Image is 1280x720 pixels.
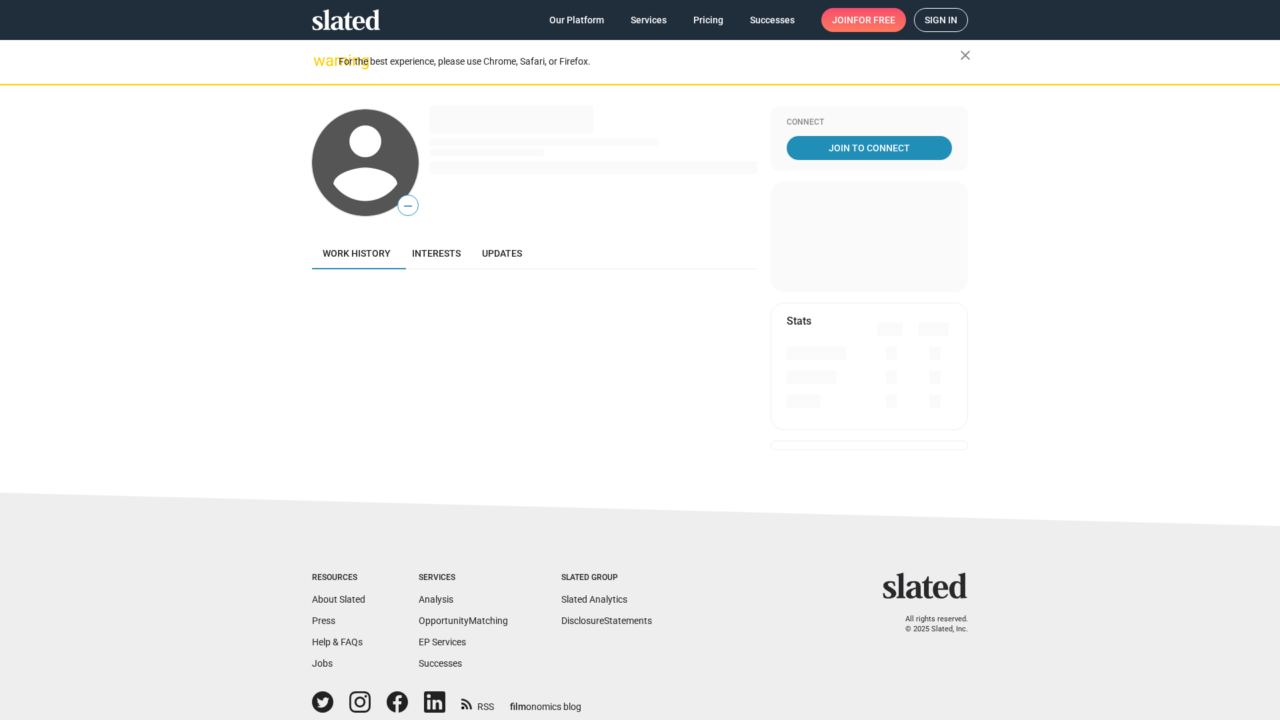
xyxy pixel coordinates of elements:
a: OpportunityMatching [419,615,508,626]
mat-icon: close [957,47,973,63]
a: Joinfor free [821,8,906,32]
div: Slated Group [561,573,652,583]
a: EP Services [419,637,466,647]
a: Updates [471,237,533,269]
a: Work history [312,237,401,269]
span: film [510,701,526,712]
span: for free [853,8,895,32]
span: Updates [482,248,522,259]
span: — [398,197,418,215]
span: Sign in [925,9,957,31]
span: Successes [750,8,795,32]
a: Sign in [914,8,968,32]
a: filmonomics blog [510,690,581,713]
span: Interests [412,248,461,259]
a: DisclosureStatements [561,615,652,626]
p: All rights reserved. © 2025 Slated, Inc. [891,615,968,634]
a: Press [312,615,335,626]
a: Analysis [419,594,453,605]
a: Successes [419,658,462,669]
span: Our Platform [549,8,604,32]
a: RSS [461,693,494,713]
a: Jobs [312,658,333,669]
mat-icon: warning [313,53,329,69]
div: For the best experience, please use Chrome, Safari, or Firefox. [339,53,960,71]
a: Successes [739,8,805,32]
a: Interests [401,237,471,269]
a: Pricing [683,8,734,32]
a: Services [620,8,677,32]
span: Join [832,8,895,32]
span: Work history [323,248,391,259]
a: Slated Analytics [561,594,627,605]
mat-card-title: Stats [787,314,811,328]
a: About Slated [312,594,365,605]
div: Services [419,573,508,583]
a: Join To Connect [787,136,952,160]
div: Connect [787,117,952,128]
a: Help & FAQs [312,637,363,647]
span: Services [631,8,667,32]
span: Join To Connect [789,136,949,160]
span: Pricing [693,8,723,32]
div: Resources [312,573,365,583]
a: Our Platform [539,8,615,32]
